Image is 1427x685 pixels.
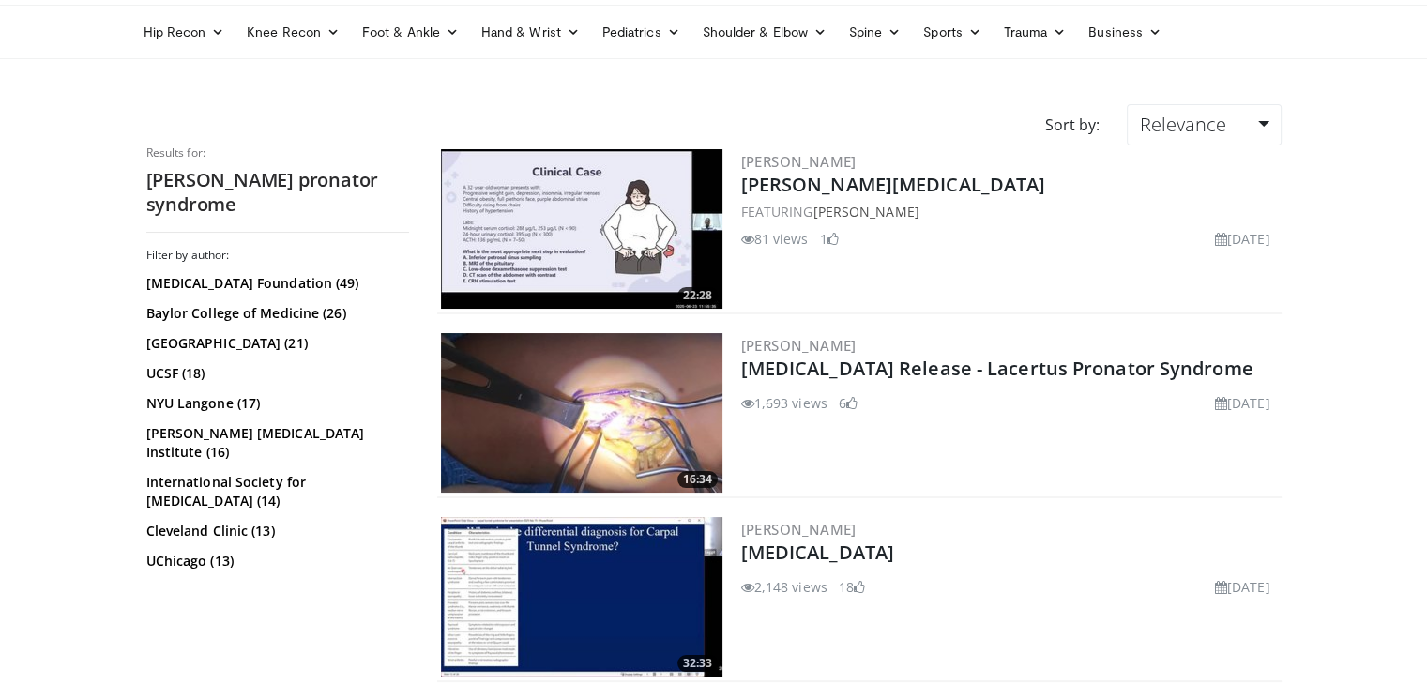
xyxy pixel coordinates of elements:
[820,229,839,249] li: 1
[441,333,722,493] a: 16:34
[741,393,827,413] li: 1,693 views
[146,334,404,353] a: [GEOGRAPHIC_DATA] (21)
[741,577,827,597] li: 2,148 views
[1127,104,1281,145] a: Relevance
[146,522,404,540] a: Cleveland Clinic (13)
[741,520,857,539] a: [PERSON_NAME]
[1215,577,1270,597] li: [DATE]
[677,471,718,488] span: 16:34
[812,203,918,221] a: [PERSON_NAME]
[351,13,470,51] a: Foot & Ankle
[441,517,722,677] a: 32:33
[741,152,857,171] a: [PERSON_NAME]
[691,13,838,51] a: Shoulder & Elbow
[441,149,722,309] img: 57568f52-5866-4c81-857a-6c62d20941c2.300x170_q85_crop-smart_upscale.jpg
[591,13,691,51] a: Pediatrics
[1030,104,1113,145] div: Sort by:
[146,145,409,160] p: Results for:
[839,577,865,597] li: 18
[146,274,404,293] a: [MEDICAL_DATA] Foundation (49)
[741,202,1278,221] div: FEATURING
[1215,393,1270,413] li: [DATE]
[146,424,404,462] a: [PERSON_NAME] [MEDICAL_DATA] Institute (16)
[146,248,409,263] h3: Filter by author:
[838,13,912,51] a: Spine
[146,394,404,413] a: NYU Langone (17)
[993,13,1078,51] a: Trauma
[470,13,591,51] a: Hand & Wrist
[441,149,722,309] a: 22:28
[912,13,993,51] a: Sports
[146,473,404,510] a: International Society for [MEDICAL_DATA] (14)
[132,13,236,51] a: Hip Recon
[741,336,857,355] a: [PERSON_NAME]
[1215,229,1270,249] li: [DATE]
[677,655,718,672] span: 32:33
[146,364,404,383] a: UCSF (18)
[235,13,351,51] a: Knee Recon
[741,172,1046,197] a: [PERSON_NAME][MEDICAL_DATA]
[441,333,722,493] img: dbd3dfc0-614a-431e-b844-f46cb6a27be3.300x170_q85_crop-smart_upscale.jpg
[146,304,404,323] a: Baylor College of Medicine (26)
[741,356,1253,381] a: [MEDICAL_DATA] Release - Lacertus Pronator Syndrome
[1139,112,1225,137] span: Relevance
[1077,13,1173,51] a: Business
[441,517,722,677] img: 66f3dfc7-2f9d-4d0f-ac46-ce9744642e8b.300x170_q85_crop-smart_upscale.jpg
[677,287,718,304] span: 22:28
[741,540,894,565] a: [MEDICAL_DATA]
[839,393,858,413] li: 6
[146,552,404,571] a: UChicago (13)
[741,229,809,249] li: 81 views
[146,168,409,217] h2: [PERSON_NAME] pronator syndrome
